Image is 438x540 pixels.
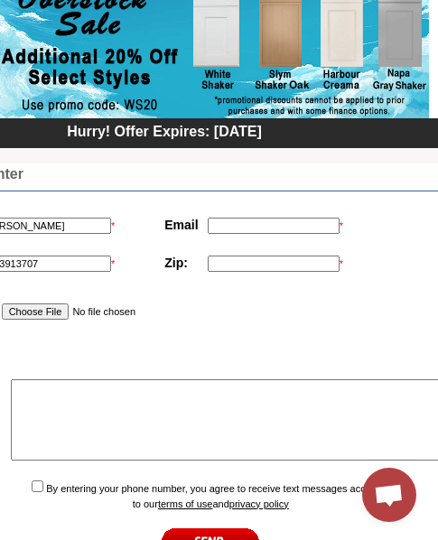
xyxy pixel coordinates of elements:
[229,498,289,509] a: privacy policy
[164,256,188,270] strong: Zip:
[164,218,198,232] strong: Email
[362,468,416,522] a: Open chat
[158,498,213,509] a: terms of use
